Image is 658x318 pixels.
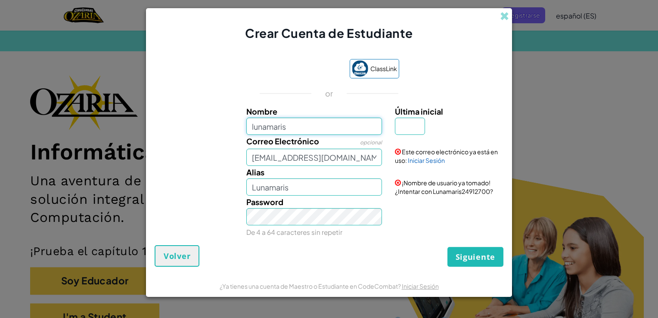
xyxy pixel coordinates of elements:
[164,251,190,261] span: Volver
[352,60,368,77] img: classlink-logo-small.png
[408,156,445,164] a: Iniciar Sesión
[325,88,333,99] p: or
[456,252,495,262] span: Siguiente
[246,228,342,236] small: De 4 a 64 caracteres sin repetir
[447,247,503,267] button: Siguiente
[246,106,277,116] span: Nombre
[395,148,498,164] span: Este correo electrónico ya está en uso:
[220,282,402,290] span: ¿Ya tienes una cuenta de Maestro o Estudiante en CodeCombat?
[246,197,283,207] span: Password
[370,62,397,75] span: ClassLink
[246,136,319,146] span: Correo Electrónico
[360,139,382,146] span: opcional
[395,179,493,195] span: ¡Nombre de usuario ya tomado! ¿Intentar con Lunamaris24912700?
[245,25,413,41] span: Crear Cuenta de Estudiante
[255,60,345,79] iframe: Botón de Acceder con Google
[395,106,443,116] span: Última inicial
[155,245,199,267] button: Volver
[402,282,439,290] a: Iniciar Sesión
[246,167,264,177] span: Alias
